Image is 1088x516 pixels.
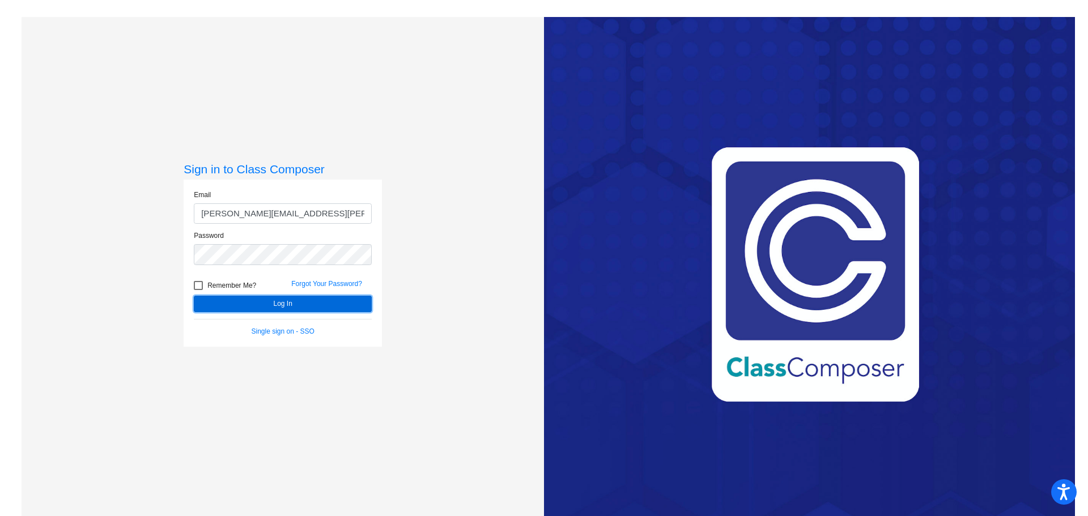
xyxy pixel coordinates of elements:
[184,162,382,176] h3: Sign in to Class Composer
[207,279,256,292] span: Remember Me?
[252,327,314,335] a: Single sign on - SSO
[194,231,224,241] label: Password
[194,190,211,200] label: Email
[194,296,372,312] button: Log In
[291,280,362,288] a: Forgot Your Password?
